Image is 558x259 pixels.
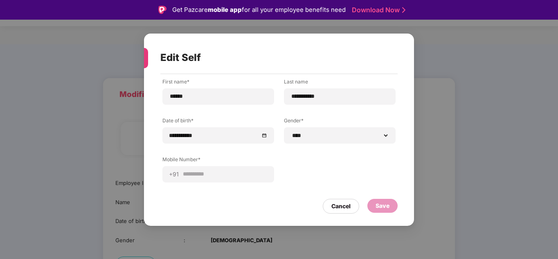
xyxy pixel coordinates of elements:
[162,117,274,127] label: Date of birth*
[158,6,166,14] img: Logo
[162,155,274,166] label: Mobile Number*
[352,6,403,14] a: Download Now
[169,170,182,178] span: +91
[284,78,396,88] label: Last name
[284,117,396,127] label: Gender*
[172,5,346,15] div: Get Pazcare for all your employee benefits need
[160,42,378,74] div: Edit Self
[162,78,274,88] label: First name*
[376,201,389,210] div: Save
[208,6,242,14] strong: mobile app
[331,201,351,210] div: Cancel
[402,6,405,14] img: Stroke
